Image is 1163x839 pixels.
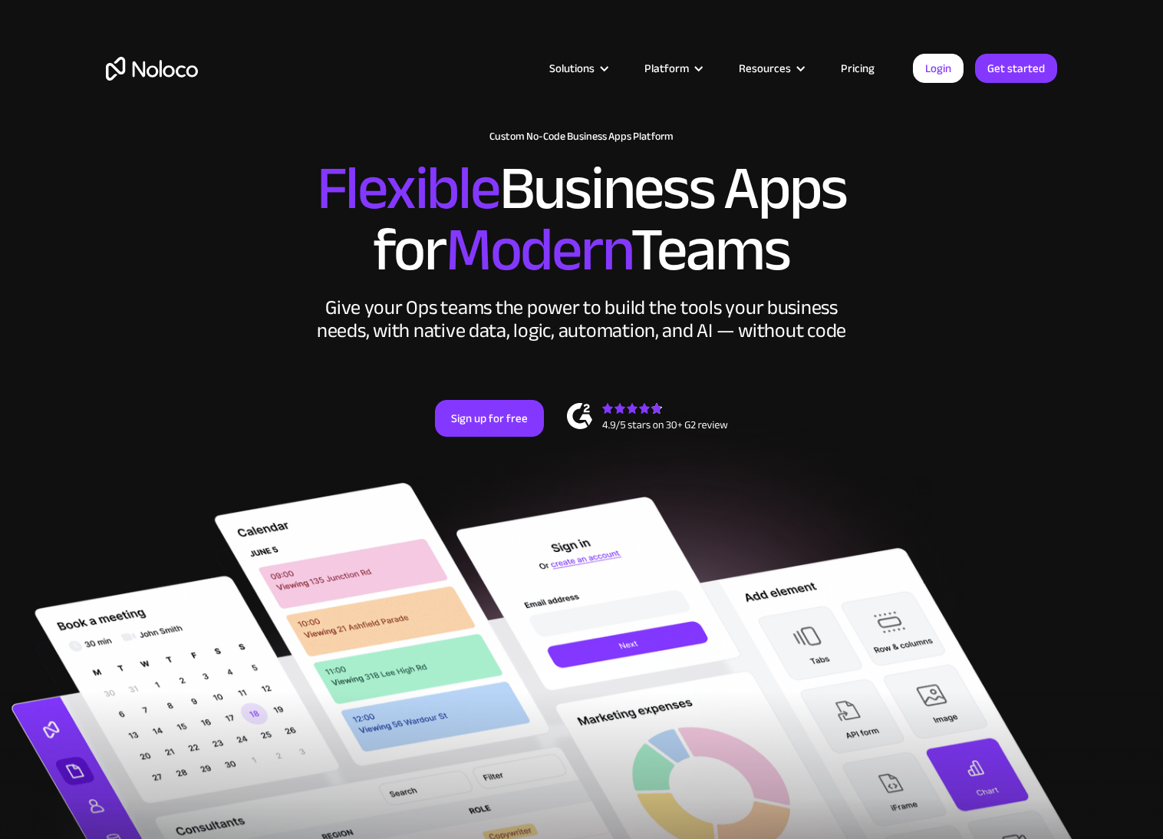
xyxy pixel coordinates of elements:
div: Platform [625,58,720,78]
div: Resources [739,58,791,78]
div: Solutions [530,58,625,78]
a: Sign up for free [435,400,544,437]
div: Platform [644,58,689,78]
div: Give your Ops teams the power to build the tools your business needs, with native data, logic, au... [313,296,850,342]
a: home [106,57,198,81]
a: Login [913,54,964,83]
a: Get started [975,54,1057,83]
a: Pricing [822,58,894,78]
div: Resources [720,58,822,78]
span: Modern [446,193,631,307]
h2: Business Apps for Teams [106,158,1057,281]
div: Solutions [549,58,595,78]
span: Flexible [317,131,499,246]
